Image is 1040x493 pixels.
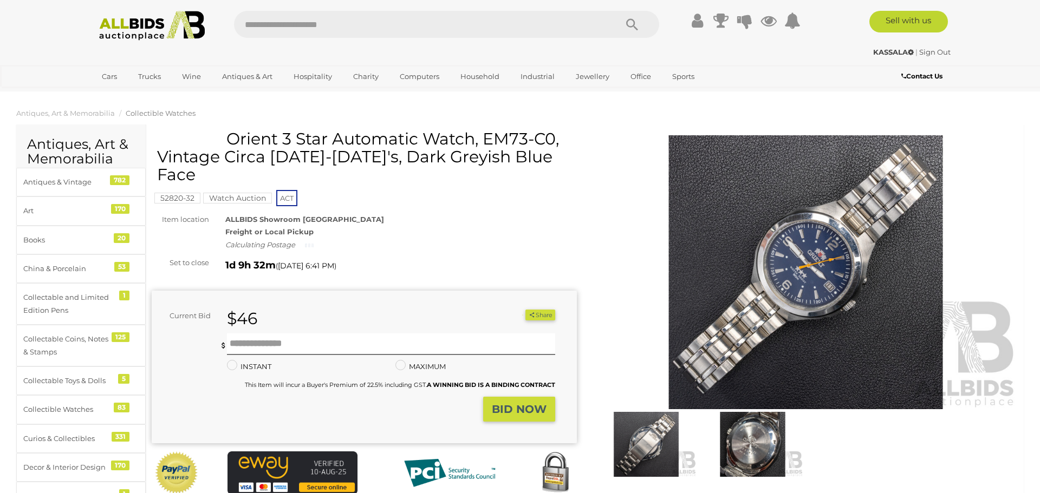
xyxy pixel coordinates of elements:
[593,135,1018,409] img: Orient 3 Star Automatic Watch, EM73-C0, Vintage Circa 1980-1990's, Dark Greyish Blue Face
[23,176,113,188] div: Antiques & Vintage
[276,190,297,206] span: ACT
[453,68,506,86] a: Household
[245,381,555,389] small: This Item will incur a Buyer's Premium of 22.5% including GST.
[901,72,942,80] b: Contact Us
[873,48,914,56] strong: KASSALA
[665,68,701,86] a: Sports
[901,70,945,82] a: Contact Us
[395,360,446,373] label: MAXIMUM
[915,48,918,56] span: |
[152,310,219,322] div: Current Bid
[112,332,129,342] div: 125
[203,194,272,202] a: Watch Auction
[225,227,314,236] strong: Freight or Local Pickup
[95,86,186,103] a: [GEOGRAPHIC_DATA]
[525,310,555,321] button: Share
[16,325,146,366] a: Collectable Coins, Notes & Stamps 125
[118,374,129,384] div: 5
[346,68,386,86] a: Charity
[23,262,113,275] div: China & Porcelain
[114,403,129,412] div: 83
[278,261,334,271] span: [DATE] 6:41 PM
[215,68,279,86] a: Antiques & Art
[203,193,272,203] mark: Watch Auction
[23,333,113,358] div: Collectable Coins, Notes & Stamps
[393,68,446,86] a: Computers
[119,291,129,300] div: 1
[225,215,384,224] strong: ALLBIDS Showroom [GEOGRAPHIC_DATA]
[16,196,146,225] a: Art 170
[225,259,276,271] strong: 1d 9h 32m
[702,412,803,477] img: Orient 3 Star Automatic Watch, EM73-C0, Vintage Circa 1980-1990's, Dark Greyish Blue Face
[144,257,217,269] div: Set to close
[23,234,113,246] div: Books
[513,310,524,320] li: Watch this item
[112,432,129,442] div: 331
[23,432,113,445] div: Curios & Collectibles
[111,461,129,470] div: 170
[287,68,339,86] a: Hospitality
[144,213,217,226] div: Item location
[175,68,208,86] a: Wine
[16,109,115,117] a: Antiques, Art & Memorabilia
[23,374,113,387] div: Collectable Toys & Dolls
[513,68,562,86] a: Industrial
[227,360,271,373] label: INSTANT
[110,175,129,185] div: 782
[492,403,547,416] strong: BID NOW
[95,68,124,86] a: Cars
[276,261,336,270] span: ( )
[16,424,146,453] a: Curios & Collectibles 331
[623,68,658,86] a: Office
[111,204,129,214] div: 170
[23,461,113,474] div: Decor & Interior Design
[154,193,200,203] mark: 52820-32
[227,308,257,328] strong: $46
[16,226,146,254] a: Books 20
[919,48,951,56] a: Sign Out
[114,233,129,243] div: 20
[114,262,129,272] div: 53
[157,130,574,183] h1: Orient 3 Star Automatic Watch, EM73-C0, Vintage Circa [DATE]-[DATE]'s, Dark Greyish Blue Face
[16,168,146,196] a: Antiques & Vintage 782
[23,403,113,416] div: Collectible Watches
[305,242,314,248] img: small-loading.gif
[93,11,211,41] img: Allbids.com.au
[27,137,135,167] h2: Antiques, Art & Memorabilia
[569,68,616,86] a: Jewellery
[131,68,168,86] a: Trucks
[154,194,200,202] a: 52820-32
[16,395,146,424] a: Collectible Watches 83
[23,205,113,217] div: Art
[16,254,146,283] a: China & Porcelain 53
[16,453,146,482] a: Decor & Interior Design 170
[596,412,697,477] img: Orient 3 Star Automatic Watch, EM73-C0, Vintage Circa 1980-1990's, Dark Greyish Blue Face
[16,283,146,325] a: Collectable and Limited Edition Pens 1
[16,366,146,395] a: Collectable Toys & Dolls 5
[225,240,295,249] i: Calculating Postage
[483,397,555,422] button: BID NOW
[869,11,948,32] a: Sell with us
[23,291,113,317] div: Collectable and Limited Edition Pens
[605,11,659,38] button: Search
[873,48,915,56] a: KASSALA
[427,381,555,389] b: A WINNING BID IS A BINDING CONTRACT
[126,109,196,117] a: Collectible Watches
